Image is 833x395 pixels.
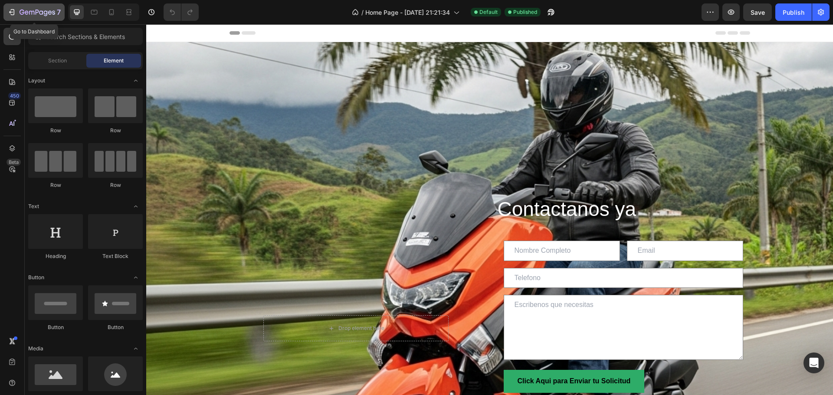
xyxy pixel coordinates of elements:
div: Row [28,181,83,189]
span: Section [48,57,67,65]
div: Drop element here [192,300,238,307]
div: Text Block [88,252,143,260]
button: Publish [775,3,812,21]
div: Row [88,127,143,134]
span: Toggle open [129,342,143,356]
button: 7 [3,3,65,21]
span: Button [28,274,44,281]
div: Click Aqui para Enviar tu Solicitud [371,351,485,363]
button: Click Aqui para Enviar tu Solicitud [357,346,498,369]
span: Element [104,57,124,65]
span: Text [28,202,39,210]
span: Layout [28,77,45,85]
div: Row [28,127,83,134]
span: Published [513,8,537,16]
p: 7 [57,7,61,17]
div: Button [88,323,143,331]
div: Beta [7,159,21,166]
div: Row [88,181,143,189]
span: Media [28,345,43,353]
span: Toggle open [129,74,143,88]
input: Nombre Completo [357,216,474,237]
input: Search Sections & Elements [28,28,143,45]
span: Default [479,8,498,16]
span: Home Page - [DATE] 21:21:34 [365,8,450,17]
span: Toggle open [129,271,143,284]
span: Toggle open [129,199,143,213]
span: Save [751,9,765,16]
button: Save [743,3,772,21]
div: 450 [8,92,21,99]
div: Publish [783,8,804,17]
iframe: Design area [146,24,833,395]
div: Undo/Redo [164,3,199,21]
h2: Contactanos ya [351,171,604,199]
input: Telefono [357,244,597,264]
div: Heading [28,252,83,260]
input: Email [481,216,597,237]
div: Open Intercom Messenger [803,353,824,373]
span: / [361,8,364,17]
div: Button [28,323,83,331]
